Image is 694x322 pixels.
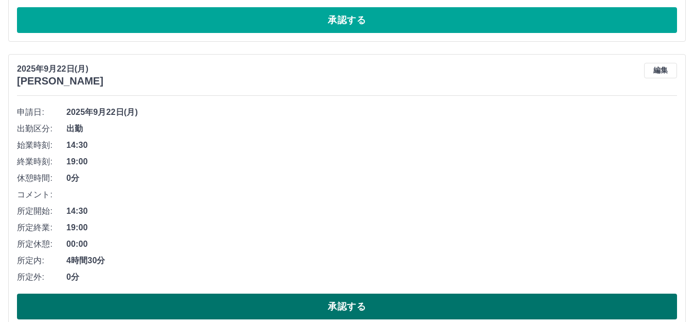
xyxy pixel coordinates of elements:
[66,205,677,217] span: 14:30
[17,172,66,184] span: 休憩時間:
[66,255,677,267] span: 4時間30分
[66,271,677,283] span: 0分
[17,189,66,201] span: コメント:
[17,271,66,283] span: 所定外:
[17,255,66,267] span: 所定内:
[17,63,103,75] p: 2025年9月22日(月)
[66,172,677,184] span: 0分
[66,139,677,151] span: 14:30
[17,222,66,234] span: 所定終業:
[66,222,677,234] span: 19:00
[17,205,66,217] span: 所定開始:
[17,139,66,151] span: 始業時刻:
[17,7,677,33] button: 承認する
[66,123,677,135] span: 出勤
[644,63,677,78] button: 編集
[66,238,677,250] span: 00:00
[17,294,677,319] button: 承認する
[17,75,103,87] h3: [PERSON_NAME]
[17,156,66,168] span: 終業時刻:
[17,106,66,118] span: 申請日:
[66,156,677,168] span: 19:00
[17,123,66,135] span: 出勤区分:
[66,106,677,118] span: 2025年9月22日(月)
[17,238,66,250] span: 所定休憩:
